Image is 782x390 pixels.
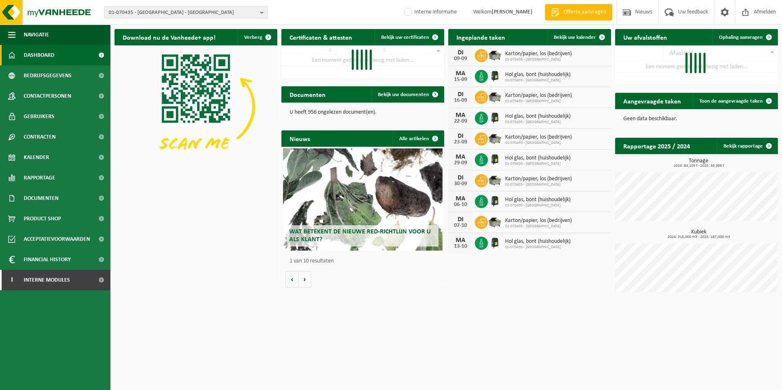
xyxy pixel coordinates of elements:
a: Wat betekent de nieuwe RED-richtlijn voor u als klant? [283,148,443,251]
div: DI [452,133,469,139]
img: WB-5000-GAL-GY-01 [488,173,502,187]
span: Wat betekent de nieuwe RED-richtlijn voor u als klant? [289,229,431,243]
div: 16-09 [452,98,469,103]
span: Hol glas, bont (huishoudelijk) [505,155,571,161]
a: Bekijk uw kalender [547,29,610,45]
a: Alle artikelen [393,130,443,147]
h3: Tonnage [619,158,778,168]
div: 30-09 [452,181,469,187]
span: Kalender [24,147,49,168]
span: Acceptatievoorwaarden [24,229,90,249]
h2: Nieuws [281,130,318,146]
span: Navigatie [24,25,49,45]
strong: [PERSON_NAME] [492,9,533,15]
span: 01-070435 - [GEOGRAPHIC_DATA] [505,57,572,62]
img: WB-5000-GAL-GY-01 [488,90,502,103]
p: Geen data beschikbaar. [623,116,770,122]
span: Contracten [24,127,56,147]
span: Offerte aanvragen [562,8,608,16]
h2: Certificaten & attesten [281,29,360,45]
div: 15-09 [452,77,469,83]
span: Bekijk uw documenten [378,92,429,97]
span: Dashboard [24,45,54,65]
span: 01-070435 - [GEOGRAPHIC_DATA] [505,141,572,146]
a: Offerte aanvragen [545,4,612,20]
div: 06-10 [452,202,469,208]
div: DI [452,175,469,181]
span: 01-070435 - [GEOGRAPHIC_DATA] - [GEOGRAPHIC_DATA] [109,7,257,19]
a: Bekijk uw documenten [371,86,443,103]
span: Toon de aangevraagde taken [699,99,763,104]
span: Karton/papier, los (bedrijven) [505,176,572,182]
div: DI [452,216,469,223]
span: 01-070435 - [GEOGRAPHIC_DATA] [505,161,571,166]
img: CR-HR-1C-1000-PES-01 [488,152,502,166]
h2: Aangevraagde taken [615,93,689,109]
span: Hol glas, bont (huishoudelijk) [505,72,571,78]
span: Bekijk uw certificaten [381,35,429,40]
span: Karton/papier, los (bedrijven) [505,92,572,99]
div: 22-09 [452,119,469,124]
h2: Documenten [281,86,334,102]
p: U heeft 956 ongelezen document(en). [290,110,436,115]
a: Toon de aangevraagde taken [693,93,777,109]
span: 01-070435 - [GEOGRAPHIC_DATA] [505,120,571,125]
div: 23-09 [452,139,469,145]
div: 07-10 [452,223,469,229]
button: Verberg [238,29,276,45]
span: 01-070435 - [GEOGRAPHIC_DATA] [505,99,572,104]
img: CR-HR-1C-1000-PES-01 [488,69,502,83]
span: 01-070435 - [GEOGRAPHIC_DATA] [505,245,571,250]
span: Verberg [244,35,262,40]
div: DI [452,91,469,98]
span: Karton/papier, los (bedrijven) [505,217,572,224]
label: Interne informatie [403,6,457,18]
div: MA [452,237,469,244]
span: 01-070435 - [GEOGRAPHIC_DATA] [505,203,571,208]
div: MA [452,112,469,119]
span: Gebruikers [24,106,54,127]
img: WB-5000-GAL-GY-01 [488,215,502,229]
span: 2024: 318,000 m3 - 2025: 187,000 m3 [619,235,778,239]
img: CR-HR-1C-1000-PES-01 [488,110,502,124]
span: Interne modules [24,270,70,290]
h2: Rapportage 2025 / 2024 [615,138,698,154]
a: Bekijk rapportage [717,138,777,154]
span: Ophaling aanvragen [719,35,763,40]
span: 01-070435 - [GEOGRAPHIC_DATA] [505,224,572,229]
button: Vorige [285,271,299,287]
div: MA [452,70,469,77]
span: 01-070435 - [GEOGRAPHIC_DATA] [505,182,572,187]
button: Volgende [299,271,311,287]
div: MA [452,154,469,160]
span: 01-070435 - [GEOGRAPHIC_DATA] [505,78,571,83]
span: Product Shop [24,208,61,229]
span: Contactpersonen [24,86,71,106]
span: Hol glas, bont (huishoudelijk) [505,113,571,120]
img: CR-HR-1C-1000-PES-01 [488,194,502,208]
span: Hol glas, bont (huishoudelijk) [505,238,571,245]
h2: Uw afvalstoffen [615,29,675,45]
a: Ophaling aanvragen [712,29,777,45]
a: Bekijk uw certificaten [375,29,443,45]
span: Karton/papier, los (bedrijven) [505,51,572,57]
span: Documenten [24,188,58,208]
span: Financial History [24,249,71,270]
img: CR-HR-1C-1000-PES-01 [488,235,502,249]
h3: Kubiek [619,229,778,239]
h2: Download nu de Vanheede+ app! [115,29,224,45]
div: 13-10 [452,244,469,249]
span: 2024: 84,105 t - 2025: 39,998 t [619,164,778,168]
img: WB-5000-GAL-GY-01 [488,48,502,62]
span: Bedrijfsgegevens [24,65,72,86]
span: Karton/papier, los (bedrijven) [505,134,572,141]
span: Hol glas, bont (huishoudelijk) [505,197,571,203]
span: I [8,270,16,290]
img: Download de VHEPlus App [115,45,277,168]
span: Bekijk uw kalender [554,35,596,40]
div: MA [452,195,469,202]
h2: Ingeplande taken [448,29,513,45]
img: WB-5000-GAL-GY-01 [488,131,502,145]
p: 1 van 10 resultaten [290,258,440,264]
div: 29-09 [452,160,469,166]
